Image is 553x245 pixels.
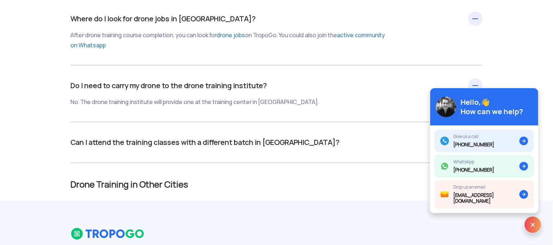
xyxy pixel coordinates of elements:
a: Drop us an email[EMAIL_ADDRESS][DOMAIN_NAME] [435,180,534,209]
div: No. The drone training institute will provide one at the training center in [GEOGRAPHIC_DATA]. [71,97,389,107]
div: Can I attend the training classes with a different batch in [GEOGRAPHIC_DATA]? [71,137,483,148]
img: ic_whatsapp.svg [440,162,449,171]
div: Give us a call [453,134,494,139]
div: [EMAIL_ADDRESS][DOMAIN_NAME] [453,193,519,204]
div: [PHONE_NUMBER] [453,167,494,173]
img: ic_call.svg [440,137,449,145]
a: active community on Whatsapp [71,31,385,49]
div: Drop us an email [453,185,519,190]
img: ic_arrow.svg [519,137,528,145]
img: logo [71,228,145,240]
img: ic_arrow.svg [519,190,528,199]
img: ic_arrow.svg [519,162,528,171]
img: ic_x.svg [524,216,541,233]
div: After drone training course completion, you can look for on TropoGo. You could also join the [71,30,389,51]
div: WhatsApp [453,159,494,164]
img: img_avatar@2x.png [436,97,456,117]
img: ic_mail.svg [440,190,449,199]
a: Give us a call[PHONE_NUMBER] [435,130,534,152]
a: drone jobs [217,31,245,39]
div: Where do I look for drone jobs in [GEOGRAPHIC_DATA]? [71,13,483,51]
h2: Drone Training in Other Cities [71,180,483,189]
div: Hello,👋 How can we help? [461,98,523,116]
div: [PHONE_NUMBER] [453,142,494,148]
div: Do I need to carry my drone to the drone training institute? [71,80,483,107]
a: WhatsApp[PHONE_NUMBER] [435,155,534,177]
